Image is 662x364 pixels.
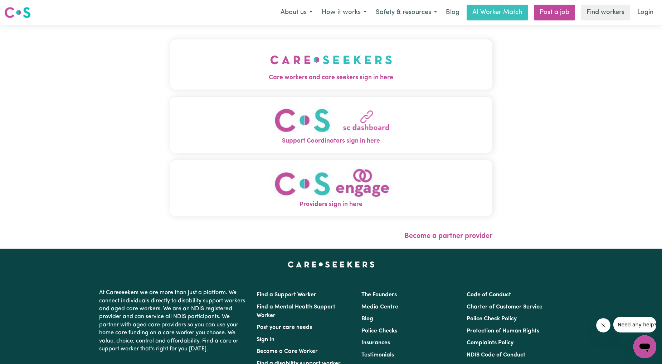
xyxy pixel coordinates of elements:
[467,316,517,322] a: Police Check Policy
[4,5,43,11] span: Need any help?
[257,304,335,318] a: Find a Mental Health Support Worker
[442,5,464,20] a: Blog
[633,5,658,20] a: Login
[361,352,394,358] a: Testimonials
[170,97,492,153] button: Support Coordinators sign in here
[99,286,248,356] p: At Careseekers we are more than just a platform. We connect individuals directly to disability su...
[170,200,492,209] span: Providers sign in here
[317,5,371,20] button: How it works
[361,292,397,298] a: The Founders
[361,316,373,322] a: Blog
[404,233,492,240] a: Become a partner provider
[467,352,525,358] a: NDIS Code of Conduct
[276,5,317,20] button: About us
[257,292,316,298] a: Find a Support Worker
[288,262,375,267] a: Careseekers home page
[361,304,398,310] a: Media Centre
[257,337,274,343] a: Sign In
[596,318,610,332] iframe: Close message
[170,39,492,90] button: Care workers and care seekers sign in here
[613,317,656,332] iframe: Message from company
[371,5,442,20] button: Safety & resources
[361,340,390,346] a: Insurances
[257,349,318,354] a: Become a Care Worker
[467,292,511,298] a: Code of Conduct
[467,340,513,346] a: Complaints Policy
[257,325,312,330] a: Post your care needs
[170,73,492,82] span: Care workers and care seekers sign in here
[581,5,630,20] a: Find workers
[4,6,31,19] img: Careseekers logo
[467,5,528,20] a: AI Worker Match
[170,136,492,146] span: Support Coordinators sign in here
[467,304,542,310] a: Charter of Customer Service
[534,5,575,20] a: Post a job
[361,328,397,334] a: Police Checks
[467,328,539,334] a: Protection of Human Rights
[633,335,656,358] iframe: Button to launch messaging window
[4,4,31,21] a: Careseekers logo
[170,160,492,216] button: Providers sign in here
